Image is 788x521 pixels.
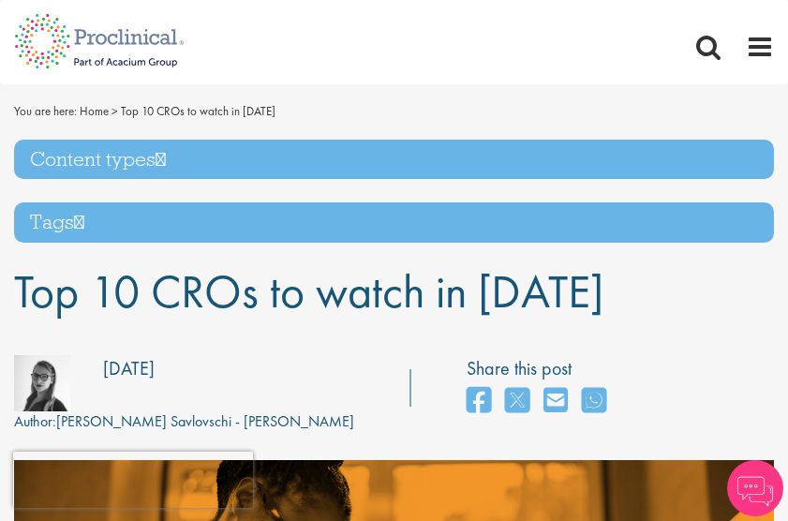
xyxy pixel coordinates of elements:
[14,355,70,411] img: fff6768c-7d58-4950-025b-08d63f9598ee
[467,381,491,422] a: share on facebook
[13,452,253,508] iframe: reCAPTCHA
[14,140,774,180] h3: Content types
[505,381,529,422] a: share on twitter
[467,355,616,382] label: Share this post
[543,381,568,422] a: share on email
[14,411,354,433] div: [PERSON_NAME] Savlovschi - [PERSON_NAME]
[14,202,774,243] h3: Tags
[727,460,783,516] img: Chatbot
[14,411,56,431] span: Author:
[14,261,603,321] span: Top 10 CROs to watch in [DATE]
[582,381,606,422] a: share on whats app
[103,355,155,382] div: [DATE]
